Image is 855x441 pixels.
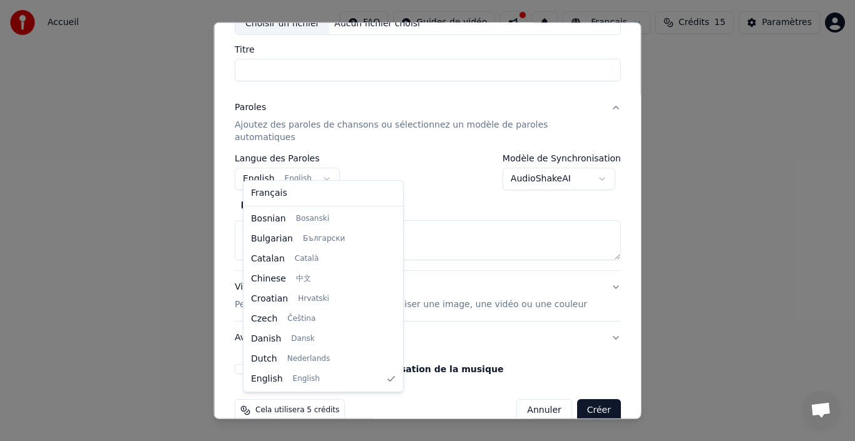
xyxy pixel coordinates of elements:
span: English [293,374,320,384]
span: Català [295,254,319,264]
span: Chinese [251,273,286,285]
span: Dansk [291,334,314,344]
span: Български [303,234,345,244]
span: 中文 [296,274,311,284]
span: Bulgarian [251,233,293,245]
span: Français [251,187,287,200]
span: Čeština [287,314,315,324]
span: Bosanski [296,214,329,224]
span: Croatian [251,293,288,305]
span: Dutch [251,353,277,365]
span: Czech [251,313,277,325]
span: Hrvatski [298,294,329,304]
span: Nederlands [287,354,330,364]
span: Catalan [251,253,285,265]
span: English [251,373,283,385]
span: Bosnian [251,213,286,225]
span: Danish [251,333,281,345]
